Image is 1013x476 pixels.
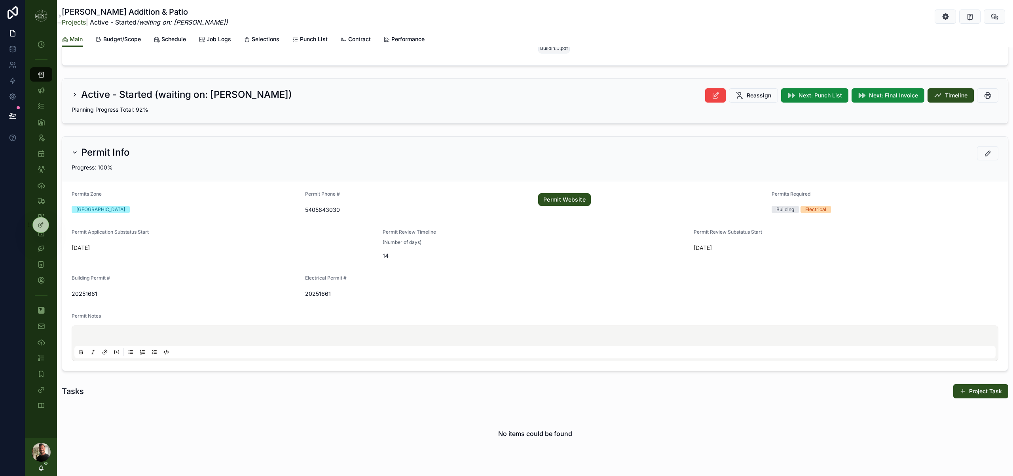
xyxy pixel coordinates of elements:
a: Budget/Scope [95,32,141,48]
span: Planning Progress Total: 92% [72,106,148,113]
span: 5405643030 [305,206,532,214]
span: Reassign [747,91,771,99]
span: Next: Final Invoice [869,91,918,99]
span: | Active - Started [62,17,228,27]
span: Timeline [945,91,967,99]
span: Budget/Scope [103,35,141,43]
a: Job Logs [199,32,231,48]
p: [DATE] [72,244,90,252]
span: Progress: 100% [72,164,113,171]
a: Contract [340,32,371,48]
span: Schedule [161,35,186,43]
span: 20251661 [305,290,532,298]
div: Electrical [805,206,826,213]
span: Selections [252,35,279,43]
span: Permit Application Substatus Start [72,229,149,235]
span: Permit Review Timeline [383,229,436,235]
a: Projects [62,18,86,26]
a: Selections [244,32,279,48]
span: Permits Required [772,191,810,197]
span: 14 [383,252,687,260]
span: Permits Zone [72,191,102,197]
div: scrollable content [25,32,57,423]
span: Permit Review Substatus Start [694,229,762,235]
span: Building-Plan-Stamped-Plan_08072025120225 [540,45,560,51]
span: Permit Notes [72,313,101,319]
a: Performance [383,32,425,48]
button: Next: Punch List [781,88,848,103]
img: App logo [35,10,47,22]
h1: [PERSON_NAME] Addition & Patio [62,6,228,17]
span: .pdf [560,45,568,51]
span: Next: Punch List [799,91,842,99]
h1: Tasks [62,386,84,397]
a: Schedule [154,32,186,48]
a: Permit Website [538,193,591,206]
p: [DATE] [694,244,712,252]
div: Building [776,206,794,213]
span: Building Permit # [72,275,110,281]
a: Main [62,32,83,47]
button: Reassign [729,88,778,103]
span: Job Logs [207,35,231,43]
span: Main [70,35,83,43]
span: Electrical Permit # [305,275,347,281]
span: 20251661 [72,290,299,298]
span: Permit Phone # [305,191,340,197]
em: (waiting on: [PERSON_NAME]) [137,18,228,26]
button: Next: Final Invoice [852,88,924,103]
span: Punch List [300,35,328,43]
button: Timeline [928,88,974,103]
h2: Active - Started (waiting on: [PERSON_NAME]) [81,88,292,101]
a: Punch List [292,32,328,48]
span: Performance [391,35,425,43]
span: (Number of days) [383,239,421,246]
button: Project Task [953,384,1008,398]
h2: Permit Info [81,146,130,159]
span: Contract [348,35,371,43]
h2: No items could be found [498,429,572,438]
div: [GEOGRAPHIC_DATA] [76,206,125,213]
